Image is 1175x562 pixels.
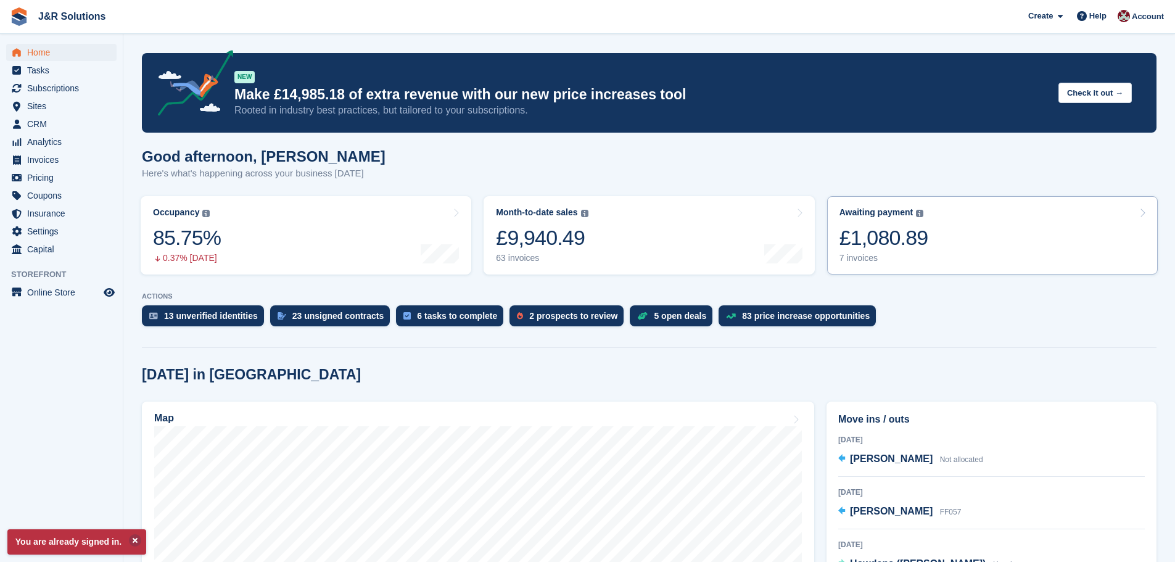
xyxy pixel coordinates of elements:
[292,311,384,321] div: 23 unsigned contracts
[6,241,117,258] a: menu
[742,311,870,321] div: 83 price increase opportunities
[496,253,588,263] div: 63 invoices
[6,151,117,168] a: menu
[6,115,117,133] a: menu
[654,311,706,321] div: 5 open deals
[850,453,933,464] span: [PERSON_NAME]
[529,311,617,321] div: 2 prospects to review
[1118,10,1130,22] img: Julie Morgan
[270,305,397,333] a: 23 unsigned contracts
[33,6,110,27] a: J&R Solutions
[838,412,1145,427] h2: Move ins / outs
[719,305,882,333] a: 83 price increase opportunities
[940,455,983,464] span: Not allocated
[153,207,199,218] div: Occupancy
[142,292,1156,300] p: ACTIONS
[27,169,101,186] span: Pricing
[149,312,158,320] img: verify_identity-adf6edd0f0f0b5bbfe63781bf79b02c33cf7c696d77639b501bdc392416b5a36.svg
[27,97,101,115] span: Sites
[6,205,117,222] a: menu
[142,305,270,333] a: 13 unverified identities
[6,133,117,151] a: menu
[142,366,361,383] h2: [DATE] in [GEOGRAPHIC_DATA]
[27,44,101,61] span: Home
[141,196,471,275] a: Occupancy 85.75% 0.37% [DATE]
[1132,10,1164,23] span: Account
[7,529,146,555] p: You are already signed in.
[581,210,588,217] img: icon-info-grey-7440780725fd019a000dd9b08b2336e03edf1995a4989e88bcd33f0948082b44.svg
[278,312,286,320] img: contract_signature_icon-13c848040528278c33f63329250d36e43548de30e8caae1d1a13099fd9432cc5.svg
[838,539,1145,550] div: [DATE]
[142,148,385,165] h1: Good afternoon, [PERSON_NAME]
[147,50,234,120] img: price-adjustments-announcement-icon-8257ccfd72463d97f412b2fc003d46551f7dbcb40ab6d574587a9cd5c0d94...
[27,187,101,204] span: Coupons
[496,225,588,250] div: £9,940.49
[6,223,117,240] a: menu
[153,225,221,250] div: 85.75%
[1058,83,1132,103] button: Check it out →
[403,312,411,320] img: task-75834270c22a3079a89374b754ae025e5fb1db73e45f91037f5363f120a921f8.svg
[1089,10,1107,22] span: Help
[153,253,221,263] div: 0.37% [DATE]
[6,284,117,301] a: menu
[838,487,1145,498] div: [DATE]
[27,241,101,258] span: Capital
[637,312,648,320] img: deal-1b604bf984904fb50ccaf53a9ad4b4a5d6e5aea283cecdc64d6e3604feb123c2.svg
[940,508,962,516] span: FF057
[630,305,719,333] a: 5 open deals
[916,210,923,217] img: icon-info-grey-7440780725fd019a000dd9b08b2336e03edf1995a4989e88bcd33f0948082b44.svg
[839,207,913,218] div: Awaiting payment
[517,312,523,320] img: prospect-51fa495bee0391a8d652442698ab0144808aea92771e9ea1ae160a38d050c398.svg
[142,167,385,181] p: Here's what's happening across your business [DATE]
[164,311,258,321] div: 13 unverified identities
[509,305,630,333] a: 2 prospects to review
[417,311,497,321] div: 6 tasks to complete
[27,62,101,79] span: Tasks
[839,253,928,263] div: 7 invoices
[726,313,736,319] img: price_increase_opportunities-93ffe204e8149a01c8c9dc8f82e8f89637d9d84a8eef4429ea346261dce0b2c0.svg
[838,452,983,468] a: [PERSON_NAME] Not allocated
[102,285,117,300] a: Preview store
[27,205,101,222] span: Insurance
[27,80,101,97] span: Subscriptions
[496,207,577,218] div: Month-to-date sales
[6,97,117,115] a: menu
[234,86,1049,104] p: Make £14,985.18 of extra revenue with our new price increases tool
[827,196,1158,275] a: Awaiting payment £1,080.89 7 invoices
[6,62,117,79] a: menu
[234,104,1049,117] p: Rooted in industry best practices, but tailored to your subscriptions.
[6,44,117,61] a: menu
[839,225,928,250] div: £1,080.89
[154,413,174,424] h2: Map
[11,268,123,281] span: Storefront
[27,115,101,133] span: CRM
[6,169,117,186] a: menu
[27,151,101,168] span: Invoices
[6,187,117,204] a: menu
[234,71,255,83] div: NEW
[27,133,101,151] span: Analytics
[6,80,117,97] a: menu
[27,223,101,240] span: Settings
[202,210,210,217] img: icon-info-grey-7440780725fd019a000dd9b08b2336e03edf1995a4989e88bcd33f0948082b44.svg
[838,504,961,520] a: [PERSON_NAME] FF057
[850,506,933,516] span: [PERSON_NAME]
[396,305,509,333] a: 6 tasks to complete
[484,196,814,275] a: Month-to-date sales £9,940.49 63 invoices
[10,7,28,26] img: stora-icon-8386f47178a22dfd0bd8f6a31ec36ba5ce8667c1dd55bd0f319d3a0aa187defe.svg
[27,284,101,301] span: Online Store
[1028,10,1053,22] span: Create
[838,434,1145,445] div: [DATE]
